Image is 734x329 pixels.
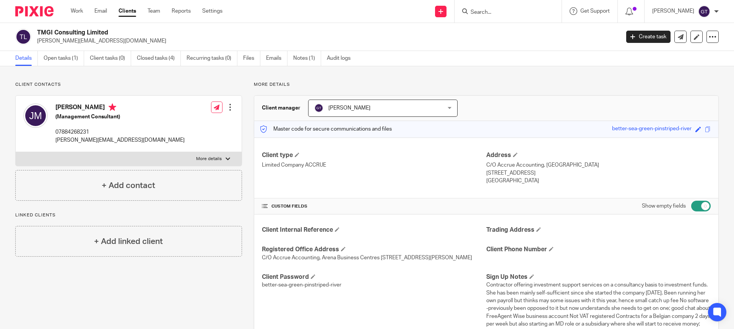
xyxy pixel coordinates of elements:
[626,31,671,43] a: Create task
[15,212,242,218] p: Linked clients
[148,7,160,15] a: Team
[55,103,185,113] h4: [PERSON_NAME]
[15,82,242,88] p: Client contacts
[486,151,711,159] h4: Address
[652,7,694,15] p: [PERSON_NAME]
[254,82,719,88] p: More details
[187,51,237,66] a: Recurring tasks (0)
[293,51,321,66] a: Notes (1)
[486,226,711,234] h4: Trading Address
[15,51,38,66] a: Details
[314,103,323,113] img: svg%3E
[262,282,341,288] span: better-sea-green-pinstriped-river
[44,51,84,66] a: Open tasks (1)
[580,8,610,14] span: Get Support
[37,37,615,45] p: [PERSON_NAME][EMAIL_ADDRESS][DOMAIN_NAME]
[262,104,300,112] h3: Client manager
[470,9,539,16] input: Search
[262,161,486,169] p: Limited Company ACCRUE
[262,273,486,281] h4: Client Password
[23,103,48,128] img: svg%3E
[262,255,472,260] span: C/O Accrue Accounting, Arena Business Centres [STREET_ADDRESS][PERSON_NAME]
[119,7,136,15] a: Clients
[262,246,486,254] h4: Registered Office Address
[55,128,185,136] p: 07884268231
[327,51,356,66] a: Audit logs
[15,29,31,45] img: svg%3E
[55,113,185,121] h5: (Management Consultant)
[486,169,711,177] p: [STREET_ADDRESS]
[486,177,711,185] p: [GEOGRAPHIC_DATA]
[243,51,260,66] a: Files
[202,7,222,15] a: Settings
[55,136,185,144] p: [PERSON_NAME][EMAIL_ADDRESS][DOMAIN_NAME]
[90,51,131,66] a: Client tasks (0)
[15,6,54,16] img: Pixie
[94,236,163,247] h4: + Add linked client
[137,51,181,66] a: Closed tasks (4)
[260,125,392,133] p: Master code for secure communications and files
[262,203,486,210] h4: CUSTOM FIELDS
[266,51,287,66] a: Emails
[486,161,711,169] p: C/O Accrue Accounting, [GEOGRAPHIC_DATA]
[262,226,486,234] h4: Client Internal Reference
[94,7,107,15] a: Email
[109,103,116,111] i: Primary
[486,246,711,254] h4: Client Phone Number
[642,202,686,210] label: Show empty fields
[698,5,710,18] img: svg%3E
[102,180,155,192] h4: + Add contact
[262,151,486,159] h4: Client type
[486,273,711,281] h4: Sign Up Notes
[37,29,499,37] h2: TMGI Consulting Limited
[328,105,370,111] span: [PERSON_NAME]
[196,156,222,162] p: More details
[612,125,692,134] div: better-sea-green-pinstriped-river
[172,7,191,15] a: Reports
[71,7,83,15] a: Work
